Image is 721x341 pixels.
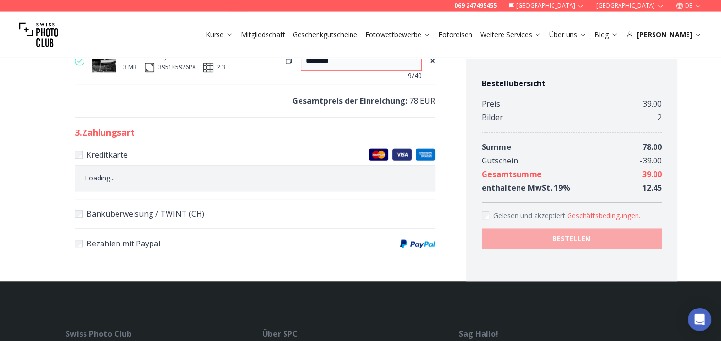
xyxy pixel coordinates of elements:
span: 9 /40 [408,71,422,81]
img: ratio [203,63,213,72]
div: 39.00 [643,97,662,111]
a: Geschenkgutscheine [293,30,357,40]
h4: Bestellübersicht [482,78,662,89]
button: Blog [590,28,622,42]
p: 78 EUR [75,94,435,108]
img: size [145,63,154,72]
button: Fotowettbewerbe [361,28,435,42]
a: Blog [594,30,618,40]
span: 12.45 [642,182,662,193]
img: Swiss photo club [19,16,58,54]
a: 069 247495455 [454,2,497,10]
div: 3 MB [123,64,137,71]
button: Weitere Services [476,28,545,42]
div: Swiss Photo Club [66,328,262,340]
div: Gutschein [482,154,518,167]
div: Preis [482,97,500,111]
a: Kurse [206,30,233,40]
div: - 39.00 [640,154,662,167]
span: 78.00 [642,142,662,152]
a: Fotowettbewerbe [365,30,431,40]
div: Bilder [482,111,503,124]
img: American Express [416,148,435,161]
div: Open Intercom Messenger [688,308,711,331]
label: Banküberweisung / TWINT (CH) [75,207,435,221]
a: Fotoreisen [438,30,472,40]
div: Sag Hallo! [459,328,655,340]
input: Banküberweisung / TWINT (CH) [75,210,83,218]
img: Visa [392,148,412,161]
button: Fotoreisen [435,28,476,42]
span: × [430,54,435,67]
label: Kreditkarte [75,148,435,162]
b: Gesamtpreis der Einreichung : [292,96,407,106]
button: Kurse [202,28,237,42]
div: Über SPC [262,328,459,340]
span: Loading... [81,173,118,183]
div: enthaltene MwSt. 19 % [482,181,570,195]
input: KreditkarteMaster CardsVisaAmerican Express [75,151,83,159]
button: Über uns [545,28,590,42]
input: Bezahlen mit PaypalPaypal [75,240,83,247]
h2: 3 . Zahlungsart [75,126,435,139]
div: [PERSON_NAME] [626,30,702,40]
label: Bezahlen mit Paypal [75,237,435,250]
span: 2:3 [217,64,225,71]
div: 2 [657,111,662,124]
button: Geschenkgutscheine [289,28,361,42]
div: Gesamtsumme [482,167,542,181]
img: valid [75,56,84,65]
button: BESTELLEN [482,228,662,249]
img: Master Cards [369,148,388,161]
img: thumb [92,49,116,72]
b: BESTELLEN [553,234,590,244]
div: 3951 × 5926 PX [158,64,196,71]
img: Paypal [400,239,435,248]
button: Mitgliedschaft [237,28,289,42]
span: 39.00 [642,169,662,179]
span: Gelesen und akzeptiert [493,211,567,220]
a: Weitere Services [480,30,541,40]
a: Über uns [549,30,587,40]
button: Accept termsGelesen und akzeptiert [567,211,640,221]
a: Mitgliedschaft [241,30,285,40]
div: Summe [482,140,511,154]
input: Accept terms [482,211,489,219]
